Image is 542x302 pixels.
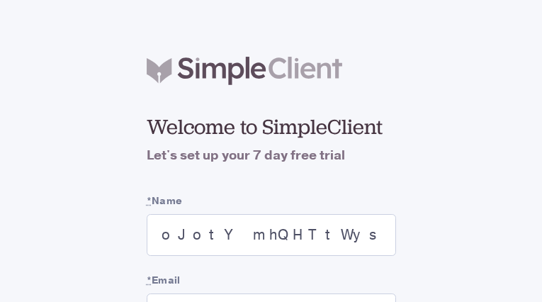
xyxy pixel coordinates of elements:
h2: Welcome to SimpleClient [147,113,396,140]
h4: Let's set up your 7 day free trial [147,146,396,165]
label: Email [147,273,396,288]
abbr: required [147,194,152,208]
label: Name [147,194,396,208]
abbr: required [147,274,152,287]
